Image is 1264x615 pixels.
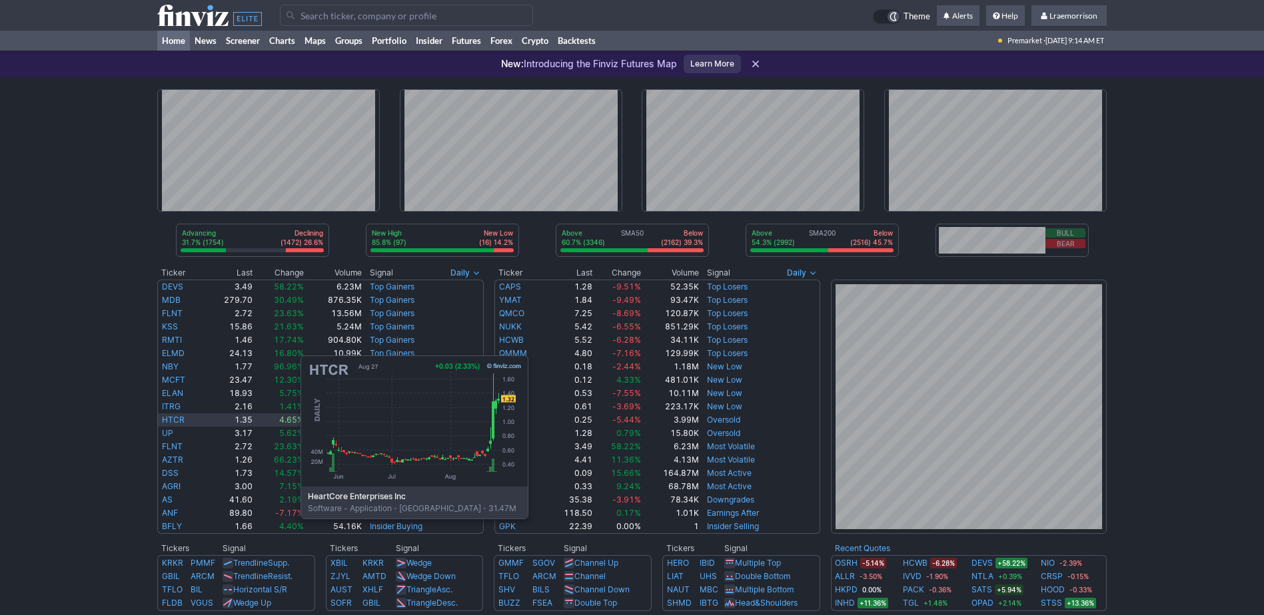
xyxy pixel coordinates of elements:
p: Above [562,228,605,238]
a: New Low [707,375,742,385]
p: (16) 14.2% [479,238,513,247]
a: Horizontal S/R [233,584,287,594]
a: KRKR [162,558,183,568]
td: 2.72 [205,440,254,453]
button: Bull [1045,228,1085,238]
a: Most Volatile [707,455,755,465]
span: Theme [904,9,930,24]
a: NIO [1041,556,1055,570]
p: 54.3% (2992) [752,238,795,247]
a: New Low [707,361,742,371]
a: AMTD [362,571,386,581]
span: -9.49% [612,295,641,305]
td: 0.25 [546,413,592,427]
a: KRKR [362,558,384,568]
td: 223.17K [642,400,700,413]
span: Trendline [233,558,268,568]
a: Help [986,5,1025,27]
td: 24.13 [205,347,254,360]
a: VGUS [191,598,213,608]
span: -9.51% [612,282,641,292]
a: Portfolio [367,31,411,51]
a: Most Active [707,468,752,478]
a: Top Losers [707,282,748,292]
td: 118.50 [546,507,592,520]
a: TFLO [498,571,519,581]
a: MCFT [162,375,185,385]
p: New Low [479,228,513,238]
td: 1.18M [642,360,700,373]
th: Volume [642,266,700,280]
a: Top Gainers [370,335,414,345]
a: Top Gainers [370,282,414,292]
a: Channel Down [574,584,630,594]
span: -1.90% [924,571,950,582]
td: 1 [642,520,700,534]
a: Channel Up [574,558,618,568]
a: TriangleAsc. [406,584,452,594]
span: 0.79% [616,428,641,438]
td: 10.99K [305,347,362,360]
a: MDB [162,295,181,305]
td: 10.11M [642,387,700,400]
a: AZTR [162,455,183,465]
a: XBIL [330,558,348,568]
span: 5.62% [279,428,304,438]
a: AUST [330,584,352,594]
span: 4.33% [616,375,641,385]
span: 2.19% [279,495,304,505]
p: 31.7% (1754) [182,238,224,247]
span: 7.15% [279,481,304,491]
a: ARCM [532,571,556,581]
span: -6.28% [930,558,957,568]
a: Wedge Up [233,598,271,608]
a: XHLF [362,584,383,594]
span: -6.55% [612,321,641,331]
td: 851.29K [642,320,700,333]
button: Signals interval [784,266,820,280]
a: NTLA [971,570,993,583]
a: IVVD [903,570,922,583]
a: Top Losers [707,295,748,305]
td: 15.86 [205,320,254,333]
a: IBID [700,558,715,568]
td: 3.49 [546,440,592,453]
td: 1.77 [205,360,254,373]
th: Ticker [494,266,546,280]
a: IBTG [700,598,718,608]
a: Top Gainers [370,295,414,305]
a: Top Losers [707,335,748,345]
span: 16.80% [274,348,304,358]
span: Daily [787,266,806,280]
th: Ticker [157,266,205,280]
span: -5.44% [612,415,641,425]
span: 30.49% [274,295,304,305]
td: 1.66 [205,520,254,534]
p: New High [372,228,406,238]
a: DSS [162,468,179,478]
a: UP [162,428,173,438]
a: RMTI [162,335,182,345]
td: 4.41 [546,453,592,467]
th: Tickers [157,542,222,555]
a: FSEA [532,598,552,608]
td: 23.47 [205,373,254,387]
span: New: [501,58,524,69]
span: 66.23% [274,455,304,465]
a: HOOD [1041,583,1065,596]
a: Learn More [684,55,741,73]
a: QMCO [499,308,524,318]
a: BFLY [162,521,182,531]
a: STSS [1041,596,1062,610]
th: Change [253,266,305,280]
td: 52.35K [642,280,700,294]
span: 58.22% [611,441,641,451]
a: Oversold [707,415,740,425]
a: UHS [700,571,717,581]
a: HERO [667,558,689,568]
td: 22.39 [546,520,592,534]
td: 0.53 [546,387,592,400]
a: New Low [707,401,742,411]
th: Signal [724,542,820,555]
button: Bear [1045,239,1085,248]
